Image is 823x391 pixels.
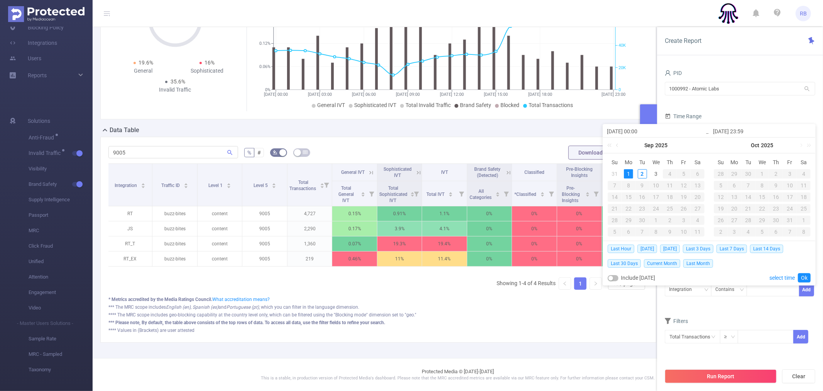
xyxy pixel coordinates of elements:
td: September 1, 2025 [622,168,635,180]
div: 1 [755,169,769,178]
div: 3 [651,169,661,178]
th: Mon [622,156,635,168]
span: Time Range [665,113,701,119]
span: Pre-Blocking Insights [566,167,593,178]
span: Total Transactions [289,180,317,191]
td: October 5, 2025 [714,180,728,191]
td: September 28, 2025 [608,214,622,226]
div: 4 [663,169,677,178]
div: 30 [742,169,755,178]
i: Filter menu [501,181,512,206]
div: 8 [755,181,769,190]
span: Sa [797,159,811,166]
div: 19 [677,192,691,202]
tspan: 0.06% [259,64,270,69]
td: October 25, 2025 [797,203,811,214]
div: 22 [622,204,635,213]
td: October 14, 2025 [742,191,755,203]
div: Sort [361,191,365,195]
i: icon: caret-down [320,185,324,187]
td: November 5, 2025 [755,226,769,238]
div: 9 [769,181,783,190]
h2: Data Table [110,126,139,135]
div: 16 [769,192,783,202]
span: Attention [29,269,93,285]
span: MRC [29,223,93,238]
td: September 3, 2025 [649,168,663,180]
tspan: [DATE] 00:00 [264,92,288,97]
a: Sep [644,138,655,153]
i: icon: user [665,70,671,76]
div: 17 [783,192,797,202]
span: Tu [742,159,755,166]
div: 11 [797,181,811,190]
tspan: [DATE] 15:00 [484,92,508,97]
td: October 9, 2025 [663,226,677,238]
div: Sort [410,191,415,195]
a: Reports [28,68,47,83]
div: Sort [320,182,324,187]
div: 7 [742,181,755,190]
td: September 29, 2025 [622,214,635,226]
span: 19.6% [139,59,154,66]
div: 7 [608,181,622,190]
div: 12 [714,192,728,202]
i: icon: caret-up [141,182,145,184]
span: We [649,159,663,166]
td: September 26, 2025 [677,203,691,214]
td: October 2, 2025 [769,168,783,180]
td: October 31, 2025 [783,214,797,226]
td: October 8, 2025 [755,180,769,191]
div: 9 [635,181,649,190]
td: October 15, 2025 [755,191,769,203]
a: Next year (Control + right) [803,138,813,153]
div: Invalid Traffic [144,86,207,94]
span: Taxonomy [29,362,93,377]
i: icon: caret-down [586,194,590,196]
span: Fr [677,159,691,166]
td: October 22, 2025 [755,203,769,214]
button: Run Report [665,369,777,383]
a: 2025 [655,138,669,153]
td: September 7, 2025 [608,180,622,191]
i: Filter menu [591,181,602,206]
td: October 24, 2025 [783,203,797,214]
div: Sort [448,191,453,195]
tspan: [DATE] 03:00 [308,92,332,97]
td: October 10, 2025 [783,180,797,191]
span: General IVT [317,102,345,108]
span: Sophisticated IVT [354,102,396,108]
td: October 23, 2025 [769,203,783,214]
i: icon: caret-down [449,194,453,196]
td: October 27, 2025 [728,214,742,226]
i: icon: caret-up [541,191,545,193]
i: icon: caret-down [496,194,500,196]
th: Tue [742,156,755,168]
span: Level 1 [208,183,224,188]
span: Th [663,159,677,166]
i: icon: caret-down [272,185,276,187]
td: October 19, 2025 [714,203,728,214]
a: Last year (Control + left) [606,138,616,153]
span: Mo [728,159,742,166]
i: icon: caret-down [541,194,545,196]
i: icon: caret-down [184,185,188,187]
div: Sort [585,191,590,195]
i: icon: caret-up [449,191,453,193]
div: 14 [742,192,755,202]
div: 2 [769,169,783,178]
span: 35.6% [171,78,185,85]
td: September 9, 2025 [635,180,649,191]
i: Filter menu [546,181,557,206]
th: Sun [608,156,622,168]
td: September 12, 2025 [677,180,691,191]
td: October 29, 2025 [755,214,769,226]
span: Total Sophisticated IVT [379,185,407,203]
span: Traffic ID [161,183,181,188]
td: October 5, 2025 [608,226,622,238]
span: Solutions [28,113,50,129]
i: icon: bg-colors [273,150,277,155]
i: icon: caret-up [272,182,276,184]
i: icon: right [593,281,598,286]
span: Invalid Traffic [29,150,63,156]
